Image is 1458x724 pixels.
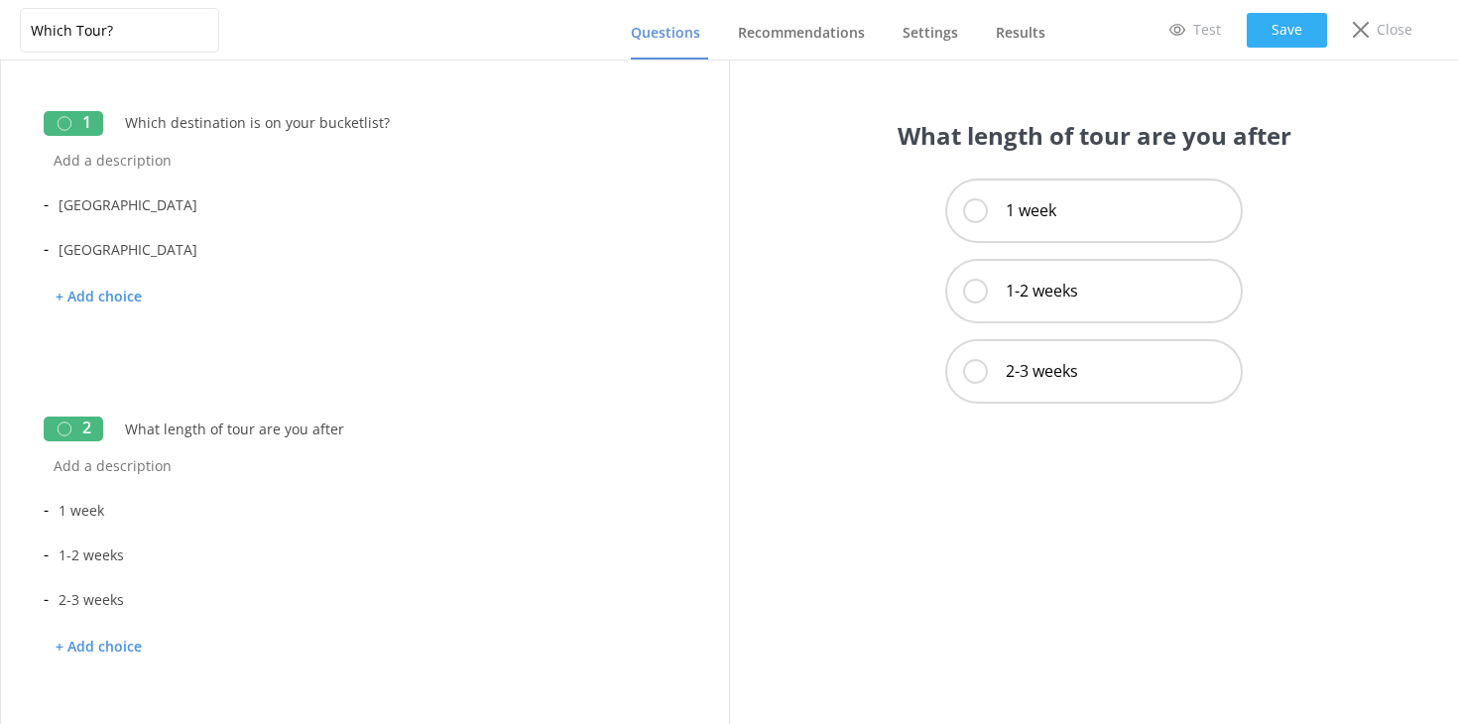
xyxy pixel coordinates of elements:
input: Add a description [44,138,686,182]
div: - [44,577,686,622]
span: Results [996,23,1045,43]
p: + Add choice [44,630,154,664]
input: Choice [49,533,668,577]
p: 1 week [1006,198,1056,224]
div: 2 [44,417,103,441]
h1: What length of tour are you after [898,120,1291,151]
p: + Add choice [44,280,154,314]
p: Close [1377,19,1412,41]
span: Questions [631,23,700,43]
input: Choice [49,227,668,272]
div: - [44,533,686,577]
div: 1 [44,111,103,136]
p: 2-3 weeks [1006,359,1078,385]
input: Choice [49,577,668,622]
span: Recommendations [738,23,865,43]
div: - [44,182,686,227]
p: Test [1193,19,1221,41]
input: Add a description [44,443,686,488]
input: Add a title [115,100,557,145]
button: Save [1247,13,1327,48]
div: - [44,227,686,272]
a: Test [1155,13,1235,47]
input: Choice [49,488,668,533]
span: Settings [903,23,958,43]
div: - [44,488,686,533]
input: Choice [49,182,668,227]
input: Add a title [115,407,557,451]
p: 1-2 weeks [1006,279,1078,304]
